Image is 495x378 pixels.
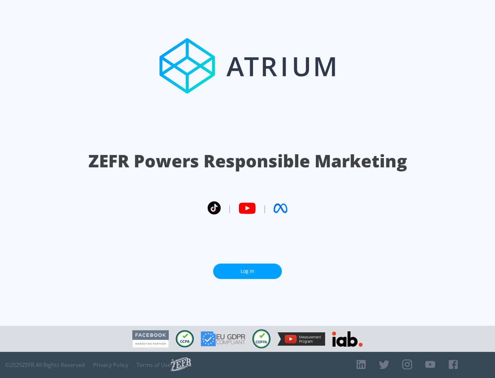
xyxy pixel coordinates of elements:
img: GDPR Compliant [201,331,245,346]
img: YouTube Measurement Program [277,332,325,346]
img: CCPA Compliant [176,330,194,347]
h1: ZEFR Powers Responsible Marketing [88,149,407,173]
span: © 2025 ZEFR All Rights Reserved [5,362,85,368]
a: Terms of Use [136,362,171,368]
span: | [228,203,232,213]
img: Facebook Marketing Partner [132,330,169,348]
img: IAB [332,331,363,347]
a: Log In [213,264,282,279]
img: COPPA Compliant [252,329,271,348]
span: | [263,203,267,213]
a: Privacy Policy [93,362,128,368]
